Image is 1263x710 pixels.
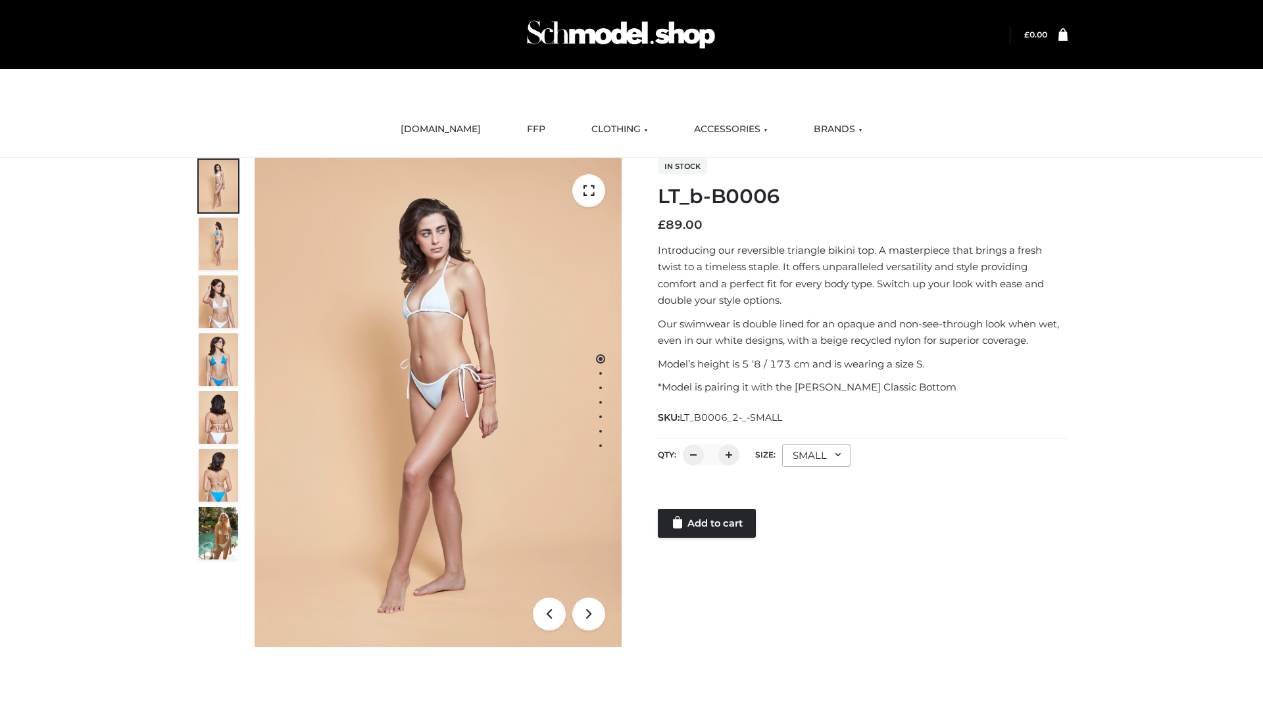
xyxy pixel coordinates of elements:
[522,9,720,60] img: Schmodel Admin 964
[255,158,622,647] img: ArielClassicBikiniTop_CloudNine_AzureSky_OW114ECO_1
[658,242,1068,309] p: Introducing our reversible triangle bikini top. A masterpiece that brings a fresh twist to a time...
[199,333,238,386] img: ArielClassicBikiniTop_CloudNine_AzureSky_OW114ECO_4-scaled.jpg
[658,185,1068,208] h1: LT_b-B0006
[391,115,491,144] a: [DOMAIN_NAME]
[658,509,756,538] a: Add to cart
[199,507,238,559] img: Arieltop_CloudNine_AzureSky2.jpg
[1024,30,1029,39] span: £
[199,218,238,270] img: ArielClassicBikiniTop_CloudNine_AzureSky_OW114ECO_2-scaled.jpg
[804,115,872,144] a: BRANDS
[517,115,555,144] a: FFP
[658,356,1068,373] p: Model’s height is 5 ‘8 / 173 cm and is wearing a size S.
[684,115,778,144] a: ACCESSORIES
[658,218,703,232] bdi: 89.00
[658,316,1068,349] p: Our swimwear is double lined for an opaque and non-see-through look when wet, even in our white d...
[755,450,776,460] label: Size:
[680,412,782,423] span: LT_B0006_2-_-SMALL
[582,115,658,144] a: CLOTHING
[199,275,238,328] img: ArielClassicBikiniTop_CloudNine_AzureSky_OW114ECO_3-scaled.jpg
[199,391,238,444] img: ArielClassicBikiniTop_CloudNine_AzureSky_OW114ECO_7-scaled.jpg
[1024,30,1047,39] a: £0.00
[1024,30,1047,39] bdi: 0.00
[658,379,1068,396] p: *Model is pairing it with the [PERSON_NAME] Classic Bottom
[782,444,851,467] div: SMALL
[658,158,707,174] span: In stock
[658,450,676,460] label: QTY:
[199,449,238,502] img: ArielClassicBikiniTop_CloudNine_AzureSky_OW114ECO_8-scaled.jpg
[658,218,666,232] span: £
[658,410,783,425] span: SKU:
[199,160,238,212] img: ArielClassicBikiniTop_CloudNine_AzureSky_OW114ECO_1-scaled.jpg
